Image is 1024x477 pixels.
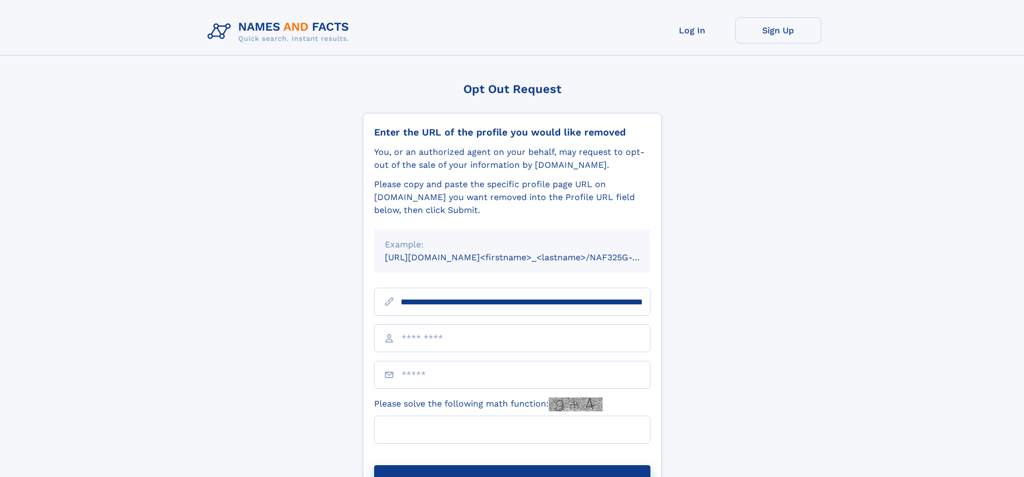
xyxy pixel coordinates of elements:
[363,82,662,96] div: Opt Out Request
[735,17,821,44] a: Sign Up
[649,17,735,44] a: Log In
[203,17,358,46] img: Logo Names and Facts
[385,252,671,262] small: [URL][DOMAIN_NAME]<firstname>_<lastname>/NAF325G-xxxxxxxx
[374,146,650,172] div: You, or an authorized agent on your behalf, may request to opt-out of the sale of your informatio...
[374,126,650,138] div: Enter the URL of the profile you would like removed
[374,178,650,217] div: Please copy and paste the specific profile page URL on [DOMAIN_NAME] you want removed into the Pr...
[385,238,640,251] div: Example:
[374,397,603,411] label: Please solve the following math function:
